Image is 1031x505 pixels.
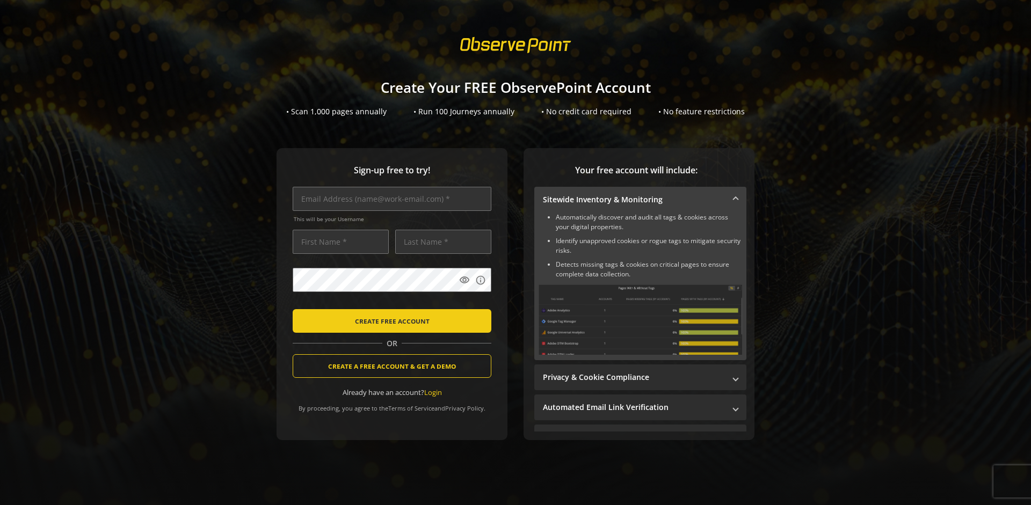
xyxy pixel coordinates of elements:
[475,275,486,286] mat-icon: info
[534,425,746,450] mat-expansion-panel-header: Performance Monitoring with Web Vitals
[445,404,484,412] a: Privacy Policy
[541,106,631,117] div: • No credit card required
[534,394,746,420] mat-expansion-panel-header: Automated Email Link Verification
[293,309,491,333] button: CREATE FREE ACCOUNT
[543,372,725,383] mat-panel-title: Privacy & Cookie Compliance
[556,260,742,279] li: Detects missing tags & cookies on critical pages to ensure complete data collection.
[293,354,491,378] button: CREATE A FREE ACCOUNT & GET A DEMO
[539,284,742,355] img: Sitewide Inventory & Monitoring
[395,230,491,254] input: Last Name *
[534,187,746,213] mat-expansion-panel-header: Sitewide Inventory & Monitoring
[328,356,456,376] span: CREATE A FREE ACCOUNT & GET A DEMO
[293,397,491,412] div: By proceeding, you agree to the and .
[286,106,387,117] div: • Scan 1,000 pages annually
[293,164,491,177] span: Sign-up free to try!
[293,387,491,398] div: Already have an account?
[355,311,430,331] span: CREATE FREE ACCOUNT
[534,364,746,390] mat-expansion-panel-header: Privacy & Cookie Compliance
[543,194,725,205] mat-panel-title: Sitewide Inventory & Monitoring
[293,187,491,211] input: Email Address (name@work-email.com) *
[382,338,402,349] span: OR
[556,213,742,232] li: Automatically discover and audit all tags & cookies across your digital properties.
[543,402,725,413] mat-panel-title: Automated Email Link Verification
[293,230,389,254] input: First Name *
[556,236,742,255] li: Identify unapproved cookies or rogue tags to mitigate security risks.
[459,275,470,286] mat-icon: visibility
[534,164,738,177] span: Your free account will include:
[294,215,491,223] span: This will be your Username
[388,404,434,412] a: Terms of Service
[413,106,514,117] div: • Run 100 Journeys annually
[424,387,442,397] a: Login
[534,213,746,360] div: Sitewide Inventory & Monitoring
[658,106,745,117] div: • No feature restrictions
